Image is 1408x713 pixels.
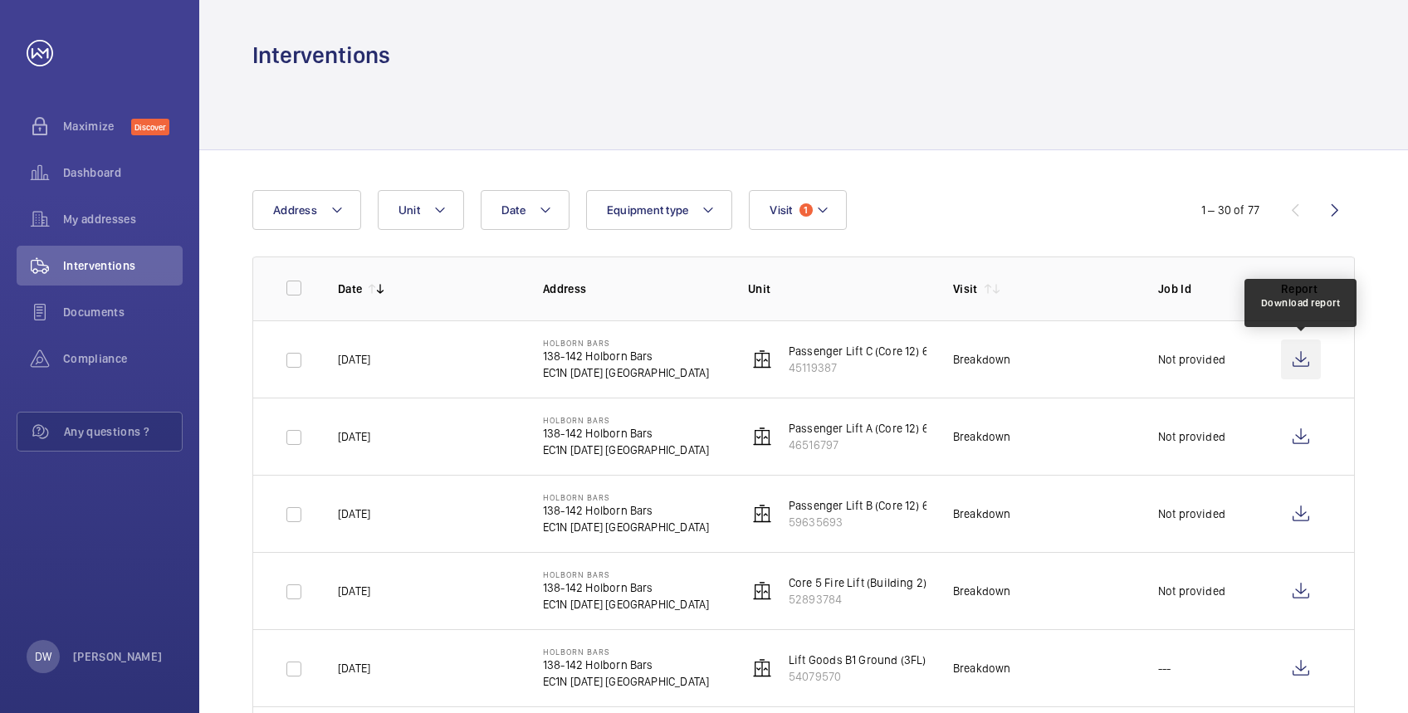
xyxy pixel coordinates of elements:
[63,304,183,320] span: Documents
[1158,428,1225,445] p: Not provided
[543,519,709,535] p: EC1N [DATE] [GEOGRAPHIC_DATA]
[789,420,944,437] p: Passenger Lift A (Core 12) 6 FL
[770,203,792,217] span: Visit
[543,348,709,364] p: 138-142 Holborn Bars
[953,660,1011,676] div: Breakdown
[543,569,709,579] p: Holborn Bars
[543,596,709,613] p: EC1N [DATE] [GEOGRAPHIC_DATA]
[543,657,709,673] p: 138-142 Holborn Bars
[1158,281,1254,297] p: Job Id
[63,118,131,134] span: Maximize
[252,40,390,71] h1: Interventions
[752,427,772,447] img: elevator.svg
[398,203,420,217] span: Unit
[543,502,709,519] p: 138-142 Holborn Bars
[543,492,709,502] p: Holborn Bars
[789,652,926,668] p: Lift Goods B1 Ground (3FL)
[63,350,183,367] span: Compliance
[789,497,951,514] p: Passenger Lift B (Core 12) 6 FLp
[543,425,709,442] p: 138-142 Holborn Bars
[789,437,944,453] p: 46516797
[543,364,709,381] p: EC1N [DATE] [GEOGRAPHIC_DATA]
[789,514,951,530] p: 59635693
[752,581,772,601] img: elevator.svg
[953,428,1011,445] div: Breakdown
[789,668,926,685] p: 54079570
[35,648,51,665] p: DW
[338,583,370,599] p: [DATE]
[1158,505,1225,522] p: Not provided
[64,423,182,440] span: Any questions ?
[543,281,721,297] p: Address
[953,351,1011,368] div: Breakdown
[752,658,772,678] img: elevator.svg
[481,190,570,230] button: Date
[607,203,689,217] span: Equipment type
[273,203,317,217] span: Address
[543,415,709,425] p: Holborn Bars
[252,190,361,230] button: Address
[543,338,709,348] p: Holborn Bars
[789,574,948,591] p: Core 5 Fire Lift (Building 2) 6FL
[1158,660,1171,676] p: ---
[543,647,709,657] p: Holborn Bars
[73,648,163,665] p: [PERSON_NAME]
[1158,583,1225,599] p: Not provided
[953,505,1011,522] div: Breakdown
[543,442,709,458] p: EC1N [DATE] [GEOGRAPHIC_DATA]
[748,281,926,297] p: Unit
[752,349,772,369] img: elevator.svg
[586,190,733,230] button: Equipment type
[131,119,169,135] span: Discover
[953,281,978,297] p: Visit
[799,203,813,217] span: 1
[789,343,941,359] p: Passenger Lift C (Core 12) 6FL
[789,591,948,608] p: 52893784
[338,281,362,297] p: Date
[543,579,709,596] p: 138-142 Holborn Bars
[63,257,183,274] span: Interventions
[338,351,370,368] p: [DATE]
[338,660,370,676] p: [DATE]
[789,359,941,376] p: 45119387
[752,504,772,524] img: elevator.svg
[749,190,846,230] button: Visit1
[1261,295,1341,310] div: Download report
[501,203,526,217] span: Date
[338,428,370,445] p: [DATE]
[543,673,709,690] p: EC1N [DATE] [GEOGRAPHIC_DATA]
[1201,202,1259,218] div: 1 – 30 of 77
[1158,351,1225,368] p: Not provided
[378,190,464,230] button: Unit
[63,164,183,181] span: Dashboard
[953,583,1011,599] div: Breakdown
[63,211,183,227] span: My addresses
[338,505,370,522] p: [DATE]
